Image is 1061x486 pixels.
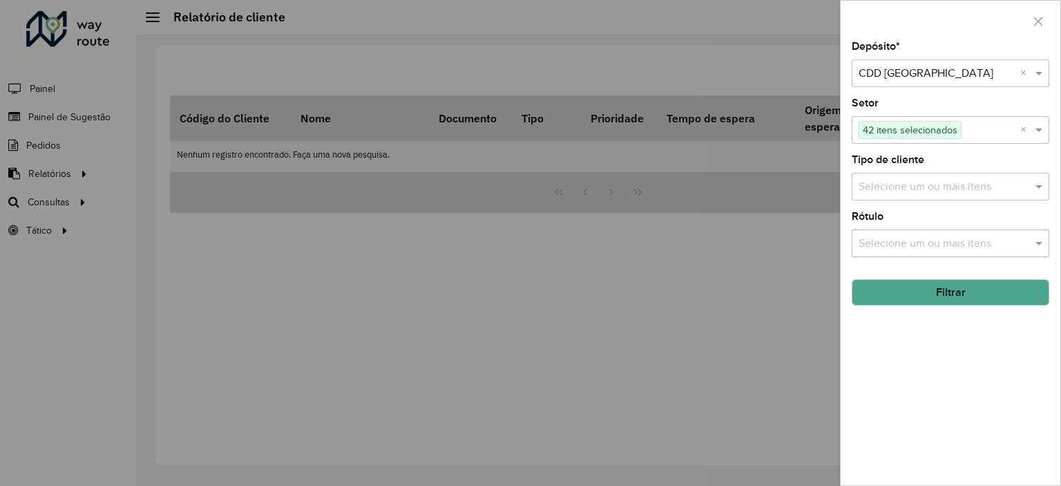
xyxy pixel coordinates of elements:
[852,279,1049,306] button: Filtrar
[852,38,900,55] label: Depósito
[1020,65,1032,82] span: Clear all
[859,122,961,138] span: 42 itens selecionados
[852,151,924,168] label: Tipo de cliente
[852,208,883,225] label: Rótulo
[852,95,879,111] label: Setor
[1020,122,1032,138] span: Clear all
